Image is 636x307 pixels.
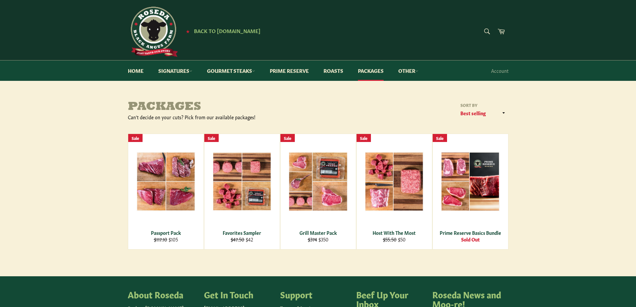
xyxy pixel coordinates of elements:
a: Packages [351,60,390,81]
span: Back to [DOMAIN_NAME] [194,27,260,34]
a: ★ Back to [DOMAIN_NAME] [183,28,260,34]
h4: Support [280,290,350,299]
a: Prime Reserve Basics Bundle Prime Reserve Basics Bundle Sold Out [432,134,508,250]
a: Gourmet Steaks [200,60,262,81]
img: Passport Pack [137,152,195,211]
img: Roseda Beef [128,7,178,57]
s: $374 [308,236,317,243]
s: $55.50 [383,236,397,243]
span: ★ [186,28,190,34]
div: Grill Master Pack [284,229,352,236]
div: Sale [128,134,143,142]
div: Can't decide on your cuts? Pick from our available packages! [128,114,318,120]
a: Account [488,61,512,81]
a: Passport Pack Passport Pack $117.10 $105 [128,134,204,250]
div: Passport Pack [132,229,199,236]
div: Host With The Most [361,229,428,236]
a: Grill Master Pack Grill Master Pack $374 $350 [280,134,356,250]
img: Prime Reserve Basics Bundle [441,152,500,211]
div: Sale [280,134,295,142]
a: Prime Reserve [263,60,315,81]
div: $50 [361,236,428,243]
div: Sale [433,134,447,142]
img: Favorites Sampler [213,152,271,211]
div: $105 [132,236,199,243]
s: $47.50 [231,236,244,243]
img: Host With The Most [365,152,424,211]
div: $350 [284,236,352,243]
h4: Get In Touch [204,290,273,299]
img: Grill Master Pack [289,152,348,211]
s: $117.10 [154,236,167,243]
div: Prime Reserve Basics Bundle [437,229,504,236]
h1: Packages [128,101,318,114]
a: Host With The Most Host With The Most $55.50 $50 [356,134,432,250]
div: Sale [357,134,371,142]
div: Sold Out [437,236,504,243]
a: Favorites Sampler Favorites Sampler $47.50 $42 [204,134,280,250]
a: Signatures [152,60,199,81]
h4: About Roseda [128,290,197,299]
div: Favorites Sampler [208,229,275,236]
a: Other [392,60,425,81]
a: Home [121,60,150,81]
div: Sale [204,134,219,142]
label: Sort by [458,102,508,108]
div: $42 [208,236,275,243]
a: Roasts [317,60,350,81]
